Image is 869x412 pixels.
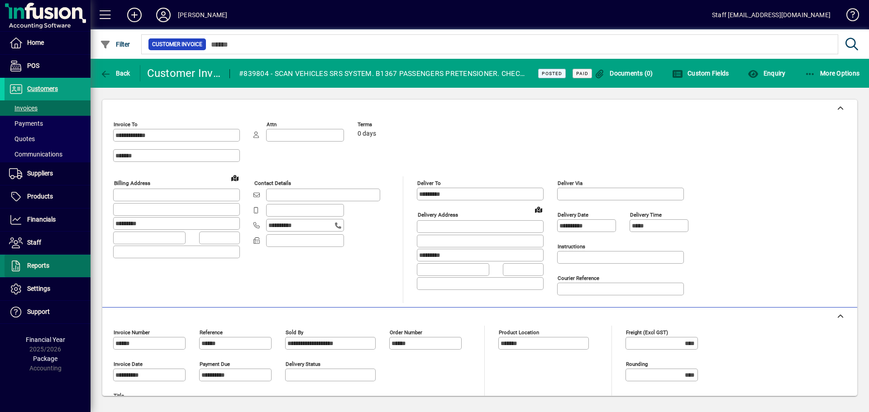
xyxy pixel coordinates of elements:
[531,202,546,217] a: View on map
[5,208,91,231] a: Financials
[9,104,38,112] span: Invoices
[558,243,585,250] mat-label: Instructions
[5,232,91,254] a: Staff
[745,65,788,81] button: Enquiry
[390,329,422,336] mat-label: Order number
[27,170,53,177] span: Suppliers
[286,329,303,336] mat-label: Sold by
[286,361,320,367] mat-label: Delivery status
[27,308,50,315] span: Support
[499,329,539,336] mat-label: Product location
[9,135,35,142] span: Quotes
[5,131,91,147] a: Quotes
[748,70,785,77] span: Enquiry
[626,329,668,336] mat-label: Freight (excl GST)
[576,71,588,76] span: Paid
[33,355,57,362] span: Package
[27,39,44,46] span: Home
[114,329,150,336] mat-label: Invoice number
[594,70,653,77] span: Documents (0)
[27,85,58,92] span: Customers
[542,71,562,76] span: Posted
[9,151,62,158] span: Communications
[228,170,242,185] a: View on map
[5,147,91,162] a: Communications
[114,393,124,399] mat-label: Title
[239,66,527,81] div: #839804 - SCAN VEHICLES SRS SYSTEM. B1367 PASSENGERS PRETENSIONER. CHECK OVER WIRING. CL
[358,122,412,128] span: Terms
[27,285,50,292] span: Settings
[558,180,583,186] mat-label: Deliver via
[417,180,441,186] mat-label: Deliver To
[114,121,138,128] mat-label: Invoice To
[120,7,149,23] button: Add
[358,130,376,137] span: 0 days
[802,65,862,81] button: More Options
[98,36,133,52] button: Filter
[98,65,133,81] button: Back
[626,361,648,367] mat-label: Rounding
[91,65,140,81] app-page-header-button: Back
[27,262,49,269] span: Reports
[558,212,588,218] mat-label: Delivery date
[200,329,223,336] mat-label: Reference
[27,193,53,200] span: Products
[630,212,662,218] mat-label: Delivery time
[26,336,65,343] span: Financial Year
[5,278,91,300] a: Settings
[670,65,731,81] button: Custom Fields
[27,62,39,69] span: POS
[114,361,143,367] mat-label: Invoice date
[5,55,91,77] a: POS
[149,7,178,23] button: Profile
[178,8,227,22] div: [PERSON_NAME]
[27,239,41,246] span: Staff
[100,41,130,48] span: Filter
[152,40,202,49] span: Customer Invoice
[5,255,91,277] a: Reports
[5,162,91,185] a: Suppliers
[267,121,277,128] mat-label: Attn
[805,70,860,77] span: More Options
[558,275,599,281] mat-label: Courier Reference
[27,216,56,223] span: Financials
[712,8,831,22] div: Staff [EMAIL_ADDRESS][DOMAIN_NAME]
[5,185,91,208] a: Products
[840,2,858,31] a: Knowledge Base
[592,65,655,81] button: Documents (0)
[5,32,91,54] a: Home
[5,301,91,323] a: Support
[9,120,43,127] span: Payments
[200,361,230,367] mat-label: Payment due
[5,116,91,131] a: Payments
[5,100,91,116] a: Invoices
[100,70,130,77] span: Back
[672,70,729,77] span: Custom Fields
[147,66,221,81] div: Customer Invoice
